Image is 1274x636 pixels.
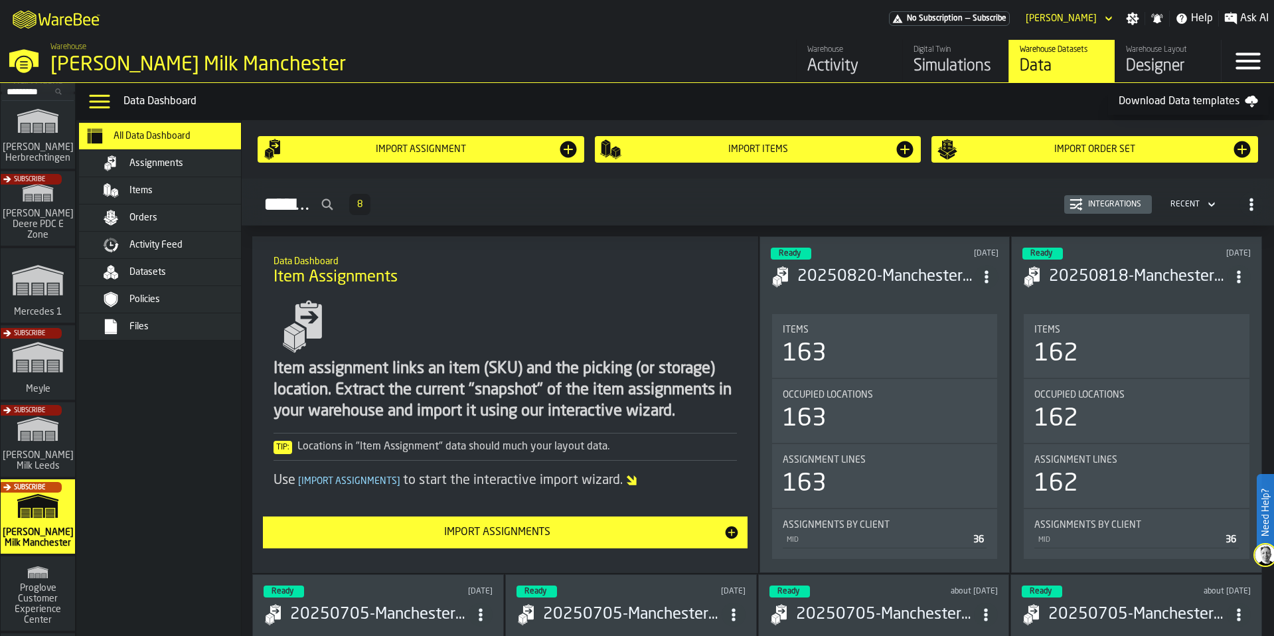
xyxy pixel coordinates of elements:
li: menu Items [79,177,265,204]
div: status-3 2 [771,248,811,260]
div: 163 [783,471,827,497]
li: menu All Data Dashboard [79,123,265,150]
div: ItemListCard- [252,236,757,573]
div: stat-Occupied Locations [1024,379,1249,443]
span: All Data Dashboard [114,131,191,141]
span: Ready [779,250,801,258]
span: Datasets [129,267,166,278]
h2: Sub Title [274,254,736,267]
li: menu Orders [79,204,265,232]
div: Title [1034,455,1239,465]
div: Import Assignments [271,524,723,540]
div: Title [1034,390,1239,400]
div: DropdownMenuValue-Pavle Vasic [1020,11,1115,27]
div: Title [783,455,987,465]
div: Updated: 8/20/2025, 3:48:32 PM Created: 8/20/2025, 3:48:28 PM [906,249,998,258]
div: Title [783,325,987,335]
div: Import assignment [284,144,558,155]
a: link-to-/wh/i/b09612b5-e9f1-4a3a-b0a4-784729d61419/pricing/ [889,11,1010,26]
button: button-Import Order Set [931,136,1258,163]
span: Assignments by Client [783,520,890,530]
div: StatList-item-MID [783,530,987,548]
a: Download Data templates [1108,88,1269,115]
div: stat-Assignments by Client [1024,509,1249,559]
div: Locations in "Item Assignment" data should much your layout data. [274,439,736,455]
div: Activity [807,56,892,77]
span: No Subscription [907,14,963,23]
a: link-to-/wh/i/b09612b5-e9f1-4a3a-b0a4-784729d61419/feed/ [796,40,902,82]
div: ItemListCard-DashboardItemContainer [759,236,1010,573]
div: Warehouse Datasets [1020,45,1104,54]
a: link-to-/wh/i/b09612b5-e9f1-4a3a-b0a4-784729d61419/simulations [902,40,1008,82]
span: Subscribe [14,407,45,414]
span: Items [783,325,809,335]
div: DropdownMenuValue-4 [1170,200,1200,209]
span: Proglove Customer Experience Center [6,583,70,625]
button: button-Import assignment [258,136,584,163]
section: card-AssignmentDashboardCard [771,311,999,562]
a: link-to-/wh/i/a559492c-8db7-4f96-b4fe-6fc1bd76401c/simulations [1,325,75,402]
span: Assignment lines [1034,455,1117,465]
a: link-to-/wh/i/b09612b5-e9f1-4a3a-b0a4-784729d61419/data [1008,40,1115,82]
h3: 20250705-ManchesterMasterSheet.csv [543,604,722,625]
span: Items [129,185,153,196]
span: Subscribe [14,484,45,491]
span: Subscribe [14,176,45,183]
label: Need Help? [1258,475,1273,550]
div: Updated: 8/20/2025, 2:51:16 PM Created: 8/20/2025, 2:51:12 PM [1158,249,1251,258]
div: 163 [783,341,827,367]
span: — [965,14,970,23]
div: Title [1034,325,1239,335]
span: Subscribe [14,330,45,337]
span: Ready [1030,250,1052,258]
div: Simulations [914,56,998,77]
li: menu Datasets [79,259,265,286]
h3: 20250820-ManchesterMasterSheet.csv [797,266,975,287]
div: MID [785,536,969,544]
div: stat-Assignment lines [772,444,998,508]
div: stat-Items [772,314,998,378]
div: Warehouse [807,45,892,54]
span: 36 [1226,535,1236,544]
div: Title [1034,520,1239,530]
span: Occupied Locations [783,390,873,400]
li: menu Files [79,313,265,341]
span: 36 [973,535,984,544]
div: 20250705-ManchesterMasterSheet.csv [796,604,975,625]
h3: 20250705-ManchesterMasterSheet.csv [1048,604,1227,625]
div: Import Items [621,144,895,155]
div: Title [783,390,987,400]
div: 20250818-ManchesterMasterSheet.csv [1049,266,1227,287]
label: button-toggle-Settings [1121,12,1145,25]
span: Warehouse [50,42,86,52]
div: Item assignment links an item (SKU) and the picking (or storage) location. Extract the current "s... [274,358,736,422]
span: Ready [777,588,799,596]
label: button-toggle-Menu [1222,40,1274,82]
span: Tip: [274,441,292,454]
div: Updated: 7/5/2025, 3:19:57 PM Created: 7/5/2025, 3:19:53 PM [1158,587,1251,596]
span: Items [1034,325,1060,335]
div: Designer [1126,56,1210,77]
span: Ask AI [1240,11,1269,27]
div: Import Order Set [958,144,1232,155]
div: status-3 2 [1022,586,1062,597]
section: card-AssignmentDashboardCard [1022,311,1251,562]
span: Import Assignments [295,477,403,486]
h3: 20250705-ManchesterMasterSheet.csv [290,604,469,625]
button: button-Import Assignments [263,517,747,548]
div: stat-Assignment lines [1024,444,1249,508]
div: Title [783,520,987,530]
div: 162 [1034,406,1078,432]
span: Assignment lines [783,455,866,465]
div: [PERSON_NAME] Milk Manchester [50,53,409,77]
span: Assignments [129,158,183,169]
div: Updated: 8/11/2025, 3:58:22 PM Created: 8/11/2025, 3:58:18 PM [400,587,493,596]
